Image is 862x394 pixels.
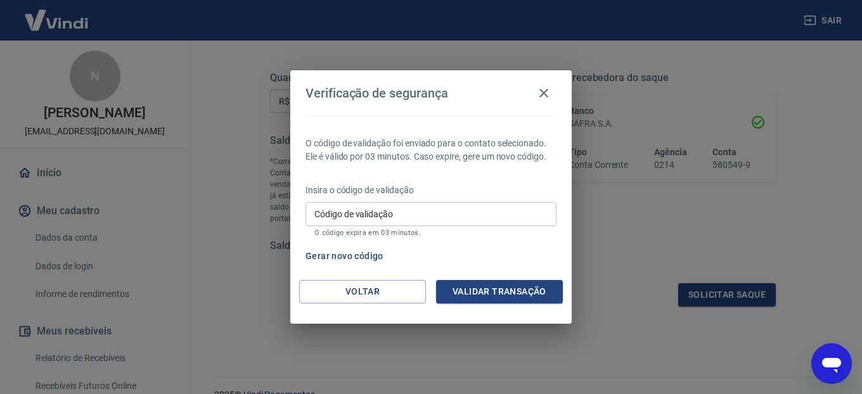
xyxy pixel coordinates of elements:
p: O código expira em 03 minutos. [314,229,548,237]
button: Validar transação [436,280,563,303]
p: Insira o código de validação [306,184,556,197]
button: Gerar novo código [300,245,389,268]
button: Voltar [299,280,426,303]
h4: Verificação de segurança [306,86,448,101]
iframe: Botão para abrir a janela de mensagens [811,343,852,384]
p: O código de validação foi enviado para o contato selecionado. Ele é válido por 03 minutos. Caso e... [306,137,556,163]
